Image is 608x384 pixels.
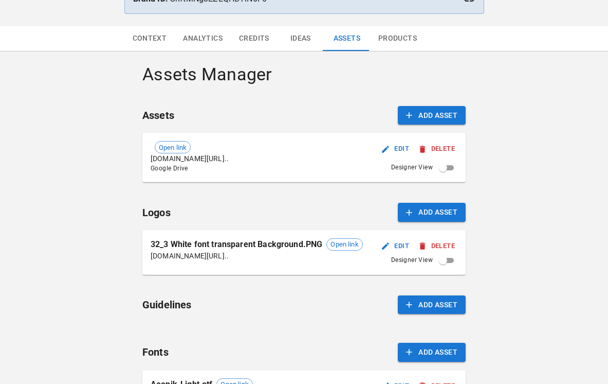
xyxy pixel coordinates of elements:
[151,251,363,261] p: [DOMAIN_NAME][URL]..
[142,64,466,85] h4: Assets Manager
[142,344,169,360] h6: Fonts
[151,153,229,164] p: [DOMAIN_NAME][URL]..
[326,238,362,251] div: Open link
[151,238,322,251] p: 32_3 White font transparent Background.PNG
[327,239,362,250] span: Open link
[278,26,324,51] button: Ideas
[370,26,425,51] button: Products
[416,141,457,157] button: Delete
[175,26,231,51] button: Analytics
[416,238,457,254] button: Delete
[391,163,433,173] span: Designer View
[398,203,466,222] button: Add Asset
[391,255,433,266] span: Designer View
[142,107,174,124] h6: Assets
[142,204,171,221] h6: Logos
[398,106,466,125] button: Add Asset
[398,343,466,362] button: Add Asset
[155,143,190,153] span: Open link
[124,26,175,51] button: Context
[231,26,278,51] button: Credits
[398,295,466,315] button: Add Asset
[324,26,370,51] button: Assets
[379,141,412,157] button: Edit
[155,141,191,153] div: Open link
[379,238,412,254] button: Edit
[151,164,229,174] span: Google Drive
[142,296,192,313] h6: Guidelines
